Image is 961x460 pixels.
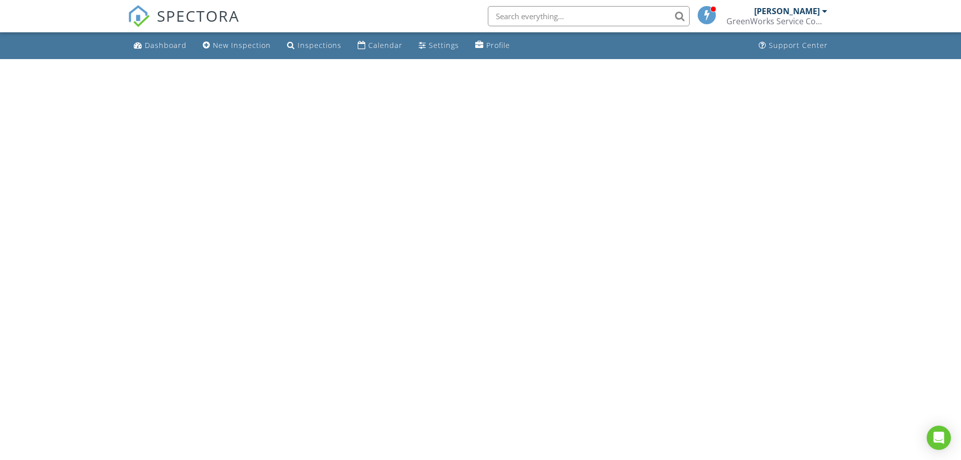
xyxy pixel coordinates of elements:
div: Inspections [298,40,342,50]
div: New Inspection [213,40,271,50]
input: Search everything... [488,6,690,26]
a: Support Center [755,36,832,55]
div: Profile [486,40,510,50]
a: Settings [415,36,463,55]
span: SPECTORA [157,5,240,26]
div: GreenWorks Service Company [726,16,827,26]
a: Dashboard [130,36,191,55]
div: Open Intercom Messenger [927,426,951,450]
a: Profile [471,36,514,55]
a: Calendar [354,36,407,55]
a: SPECTORA [128,14,240,35]
div: Calendar [368,40,403,50]
a: New Inspection [199,36,275,55]
a: Inspections [283,36,346,55]
img: The Best Home Inspection Software - Spectora [128,5,150,27]
div: [PERSON_NAME] [754,6,820,16]
div: Dashboard [145,40,187,50]
div: Settings [429,40,459,50]
div: Support Center [769,40,828,50]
